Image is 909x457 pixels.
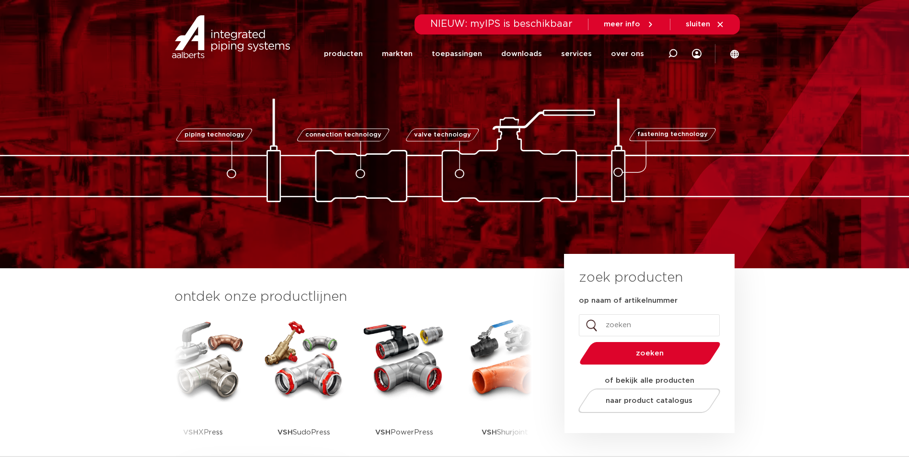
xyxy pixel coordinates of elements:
[432,34,482,73] a: toepassingen
[184,132,244,138] span: piping technology
[183,429,198,436] strong: VSH
[414,132,471,138] span: valve technology
[604,20,655,29] a: meer info
[686,21,710,28] span: sluiten
[606,397,692,404] span: naar product catalogus
[575,341,724,366] button: zoeken
[604,350,696,357] span: zoeken
[482,429,497,436] strong: VSH
[174,287,532,307] h3: ontdek onze productlijnen
[324,34,644,73] nav: Menu
[305,132,381,138] span: connection technology
[501,34,542,73] a: downloads
[430,19,573,29] span: NIEUW: myIPS is beschikbaar
[575,388,723,413] a: naar product catalogus
[637,132,708,138] span: fastening technology
[579,268,683,287] h3: zoek producten
[686,20,725,29] a: sluiten
[604,21,640,28] span: meer info
[579,314,720,336] input: zoeken
[561,34,592,73] a: services
[579,296,678,306] label: op naam of artikelnummer
[692,34,702,73] div: my IPS
[277,429,293,436] strong: VSH
[324,34,363,73] a: producten
[611,34,644,73] a: over ons
[382,34,413,73] a: markten
[375,429,391,436] strong: VSH
[605,377,694,384] strong: of bekijk alle producten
